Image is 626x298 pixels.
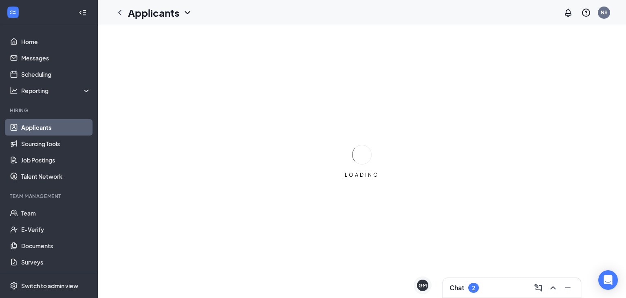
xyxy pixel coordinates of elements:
a: Sourcing Tools [21,136,91,152]
a: Job Postings [21,152,91,168]
svg: Analysis [10,87,18,95]
a: Applicants [21,119,91,136]
svg: Collapse [79,9,87,17]
div: Team Management [10,193,89,200]
a: Surveys [21,254,91,270]
a: E-Verify [21,221,91,238]
div: Reporting [21,87,91,95]
h1: Applicants [128,6,179,20]
svg: ChevronDown [183,8,192,18]
h3: Chat [450,283,464,292]
div: LOADING [342,171,382,178]
a: Documents [21,238,91,254]
button: Minimize [561,281,574,294]
button: ComposeMessage [532,281,545,294]
div: Hiring [10,107,89,114]
div: GM [419,282,427,289]
svg: Minimize [563,283,573,293]
svg: Settings [10,282,18,290]
div: Open Intercom Messenger [598,270,618,290]
a: Talent Network [21,168,91,185]
svg: ChevronLeft [115,8,125,18]
a: Messages [21,50,91,66]
div: 2 [472,285,475,291]
a: Home [21,33,91,50]
div: NS [601,9,608,16]
svg: ChevronUp [548,283,558,293]
svg: QuestionInfo [581,8,591,18]
button: ChevronUp [547,281,560,294]
a: Scheduling [21,66,91,82]
div: Switch to admin view [21,282,78,290]
a: Team [21,205,91,221]
svg: Notifications [563,8,573,18]
svg: WorkstreamLogo [9,8,17,16]
svg: ComposeMessage [533,283,543,293]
